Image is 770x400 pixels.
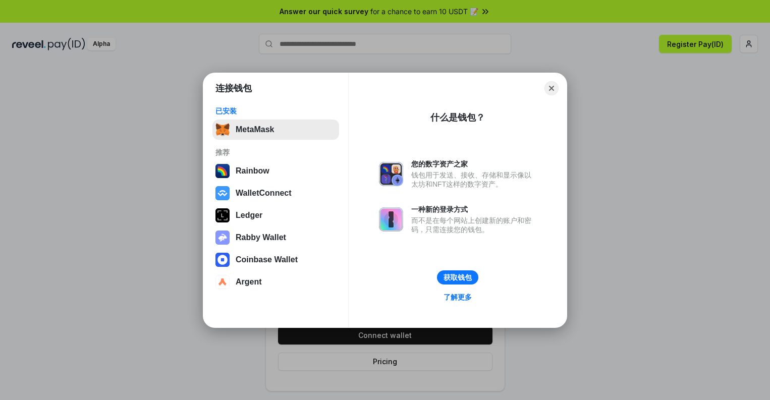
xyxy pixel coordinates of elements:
div: WalletConnect [236,189,292,198]
div: Rabby Wallet [236,233,286,242]
div: MetaMask [236,125,274,134]
div: 推荐 [215,148,336,157]
div: Ledger [236,211,262,220]
a: 了解更多 [437,291,478,304]
button: 获取钱包 [437,270,478,284]
button: Rainbow [212,161,339,181]
div: 了解更多 [444,293,472,302]
img: svg+xml,%3Csvg%20xmlns%3D%22http%3A%2F%2Fwww.w3.org%2F2000%2Fsvg%22%20width%3D%2228%22%20height%3... [215,208,230,222]
div: 您的数字资产之家 [411,159,536,168]
button: Ledger [212,205,339,225]
img: svg+xml,%3Csvg%20xmlns%3D%22http%3A%2F%2Fwww.w3.org%2F2000%2Fsvg%22%20fill%3D%22none%22%20viewBox... [379,162,403,186]
img: svg+xml,%3Csvg%20width%3D%2228%22%20height%3D%2228%22%20viewBox%3D%220%200%2028%2028%22%20fill%3D... [215,275,230,289]
img: svg+xml,%3Csvg%20fill%3D%22none%22%20height%3D%2233%22%20viewBox%3D%220%200%2035%2033%22%20width%... [215,123,230,137]
button: Coinbase Wallet [212,250,339,270]
div: Argent [236,277,262,287]
img: svg+xml,%3Csvg%20xmlns%3D%22http%3A%2F%2Fwww.w3.org%2F2000%2Fsvg%22%20fill%3D%22none%22%20viewBox... [379,207,403,232]
img: svg+xml,%3Csvg%20width%3D%2228%22%20height%3D%2228%22%20viewBox%3D%220%200%2028%2028%22%20fill%3D... [215,186,230,200]
div: 什么是钱包？ [430,111,485,124]
button: Argent [212,272,339,292]
div: 而不是在每个网站上创建新的账户和密码，只需连接您的钱包。 [411,216,536,234]
img: svg+xml,%3Csvg%20width%3D%2228%22%20height%3D%2228%22%20viewBox%3D%220%200%2028%2028%22%20fill%3D... [215,253,230,267]
img: svg+xml,%3Csvg%20width%3D%22120%22%20height%3D%22120%22%20viewBox%3D%220%200%20120%20120%22%20fil... [215,164,230,178]
button: Rabby Wallet [212,227,339,248]
div: Rainbow [236,166,269,176]
button: WalletConnect [212,183,339,203]
button: MetaMask [212,120,339,140]
div: 已安装 [215,106,336,116]
div: 获取钱包 [444,273,472,282]
div: 钱包用于发送、接收、存储和显示像以太坊和NFT这样的数字资产。 [411,170,536,189]
div: 一种新的登录方式 [411,205,536,214]
img: svg+xml,%3Csvg%20xmlns%3D%22http%3A%2F%2Fwww.w3.org%2F2000%2Fsvg%22%20fill%3D%22none%22%20viewBox... [215,231,230,245]
h1: 连接钱包 [215,82,252,94]
div: Coinbase Wallet [236,255,298,264]
button: Close [544,81,559,95]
